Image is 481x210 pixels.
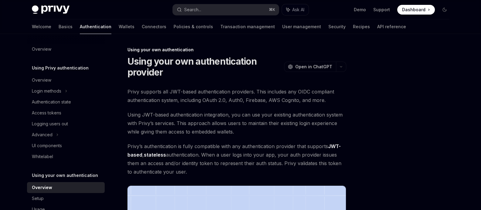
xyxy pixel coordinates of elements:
a: Overview [27,182,105,193]
div: Using your own authentication [127,47,346,53]
a: API reference [377,19,406,34]
a: Recipes [353,19,370,34]
a: Wallets [119,19,134,34]
div: Advanced [32,131,53,138]
a: Basics [59,19,73,34]
a: Dashboard [397,5,435,15]
a: stateless [144,152,166,158]
button: Search...⌘K [173,4,279,15]
span: Dashboard [402,7,425,13]
div: Logging users out [32,120,68,127]
div: Overview [32,76,51,84]
a: Policies & controls [174,19,213,34]
button: Open in ChatGPT [284,62,336,72]
div: Authentication state [32,98,71,106]
span: Privy’s authentication is fully compatible with any authentication provider that supports , authe... [127,142,346,176]
div: UI components [32,142,62,149]
a: Access tokens [27,107,105,118]
a: Connectors [142,19,166,34]
a: User management [282,19,321,34]
span: Ask AI [292,7,304,13]
a: Demo [354,7,366,13]
span: Privy supports all JWT-based authentication providers. This includes any OIDC compliant authentic... [127,87,346,104]
div: Search... [184,6,201,13]
div: Whitelabel [32,153,53,160]
div: Setup [32,195,44,202]
h5: Using your own authentication [32,172,98,179]
div: Access tokens [32,109,61,117]
a: Security [328,19,346,34]
div: Login methods [32,87,61,95]
a: Welcome [32,19,51,34]
button: Ask AI [282,4,309,15]
span: Using JWT-based authentication integration, you can use your existing authentication system with ... [127,110,346,136]
div: Overview [32,46,51,53]
div: Overview [32,184,52,191]
h1: Using your own authentication provider [127,56,282,78]
a: UI components [27,140,105,151]
img: dark logo [32,5,69,14]
a: Authentication [80,19,111,34]
button: Toggle dark mode [440,5,449,15]
span: ⌘ K [269,7,275,12]
a: Transaction management [220,19,275,34]
a: Setup [27,193,105,204]
a: Support [373,7,390,13]
a: Whitelabel [27,151,105,162]
a: Overview [27,44,105,55]
span: Open in ChatGPT [295,64,332,70]
h5: Using Privy authentication [32,64,89,72]
a: Authentication state [27,97,105,107]
a: Overview [27,75,105,86]
a: Logging users out [27,118,105,129]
